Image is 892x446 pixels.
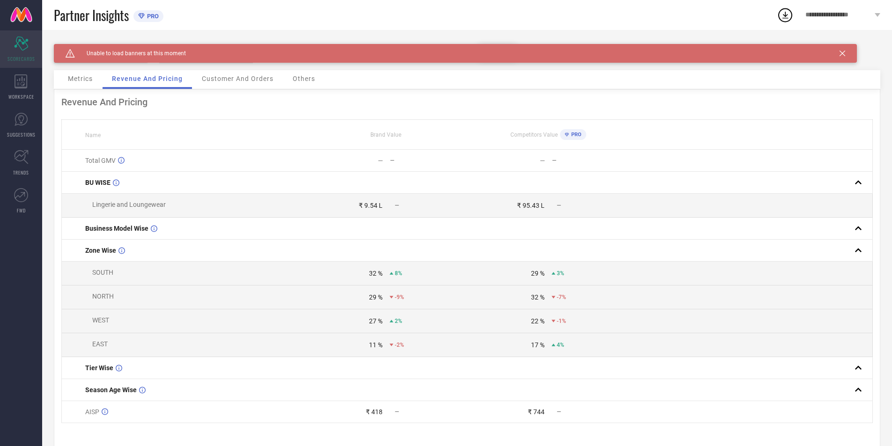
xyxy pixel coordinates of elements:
div: — [540,157,545,164]
span: Customer And Orders [202,75,273,82]
div: Revenue And Pricing [61,96,873,108]
span: -7% [557,294,566,300]
span: SCORECARDS [7,55,35,62]
span: -2% [395,342,404,348]
div: Brand [54,44,147,51]
div: 11 % [369,341,383,349]
span: — [557,202,561,209]
div: — [552,157,629,164]
div: 22 % [531,317,545,325]
div: Open download list [777,7,794,23]
div: 27 % [369,317,383,325]
span: TRENDS [13,169,29,176]
div: 32 % [369,270,383,277]
span: Season Age Wise [85,386,137,394]
span: Total GMV [85,157,116,164]
span: Lingerie and Loungewear [92,201,166,208]
div: — [390,157,467,164]
div: 32 % [531,293,545,301]
div: 29 % [369,293,383,301]
span: 2% [395,318,402,324]
div: ₹ 9.54 L [359,202,383,209]
span: Tier Wise [85,364,113,372]
div: 29 % [531,270,545,277]
span: — [395,202,399,209]
span: Business Model Wise [85,225,148,232]
span: EAST [92,340,108,348]
span: 4% [557,342,564,348]
span: AISP [85,408,99,416]
span: SUGGESTIONS [7,131,36,138]
span: -9% [395,294,404,300]
span: Brand Value [370,132,401,138]
span: Metrics [68,75,93,82]
span: WEST [92,316,109,324]
div: ₹ 744 [528,408,545,416]
span: NORTH [92,292,114,300]
span: SOUTH [92,269,113,276]
span: PRO [569,132,582,138]
span: -1% [557,318,566,324]
span: — [557,409,561,415]
span: Revenue And Pricing [112,75,183,82]
span: BU WISE [85,179,111,186]
span: WORKSPACE [8,93,34,100]
span: Partner Insights [54,6,129,25]
span: — [395,409,399,415]
div: ₹ 95.43 L [517,202,545,209]
div: ₹ 418 [366,408,383,416]
span: FWD [17,207,26,214]
span: 8% [395,270,402,277]
div: 17 % [531,341,545,349]
span: Competitors Value [510,132,558,138]
span: Others [293,75,315,82]
span: Zone Wise [85,247,116,254]
span: 3% [557,270,564,277]
span: PRO [145,13,159,20]
div: — [378,157,383,164]
span: Name [85,132,101,139]
span: Unable to load banners at this moment [75,50,186,57]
